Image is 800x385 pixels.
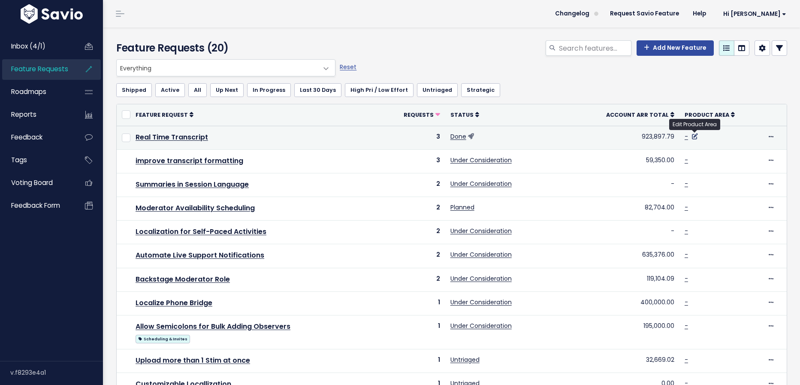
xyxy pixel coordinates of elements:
a: - [685,179,688,188]
a: Under Consideration [450,298,512,306]
a: Moderator Availability Scheduling [136,203,255,213]
a: Under Consideration [450,274,512,283]
a: Request Savio Feature [603,7,686,20]
a: Help [686,7,713,20]
a: - [685,321,688,330]
a: Planned [450,203,474,212]
td: 1 [382,349,445,373]
a: Under Consideration [450,250,512,259]
span: Everything [117,60,318,76]
a: - [685,203,688,212]
a: Allow Semicolons for Bulk Adding Observers [136,321,290,331]
a: Active [155,83,185,97]
span: Feature Request [136,111,188,118]
a: Feedback form [2,196,71,215]
a: - [685,355,688,364]
span: Account ARR Total [606,111,669,118]
a: Untriaged [417,83,458,97]
span: Roadmaps [11,87,46,96]
a: Shipped [116,83,152,97]
a: - [685,274,688,283]
td: 1 [382,315,445,349]
td: 2 [382,197,445,221]
a: - [685,132,688,141]
a: Add New Feature [637,40,714,56]
span: Everything [116,59,335,76]
div: v.f8293e4a1 [10,361,103,384]
a: Under Consideration [450,227,512,235]
td: 635,376.00 [573,244,679,268]
span: Requests [404,111,434,118]
a: Upload more than 1 Stim at once [136,355,250,365]
a: Last 30 Days [294,83,341,97]
a: - [685,227,688,235]
a: In Progress [247,83,291,97]
a: Backstage Moderator Role [136,274,230,284]
td: 32,669.02 [573,349,679,373]
a: High Pri / Low Effort [345,83,414,97]
a: All [188,83,207,97]
a: Up Next [210,83,244,97]
a: Hi [PERSON_NAME] [713,7,793,21]
a: Feature Requests [2,59,71,79]
td: 923,897.79 [573,126,679,149]
td: 59,350.00 [573,149,679,173]
span: Feedback [11,133,42,142]
span: Changelog [555,11,589,17]
td: 119,104.09 [573,268,679,291]
td: 3 [382,149,445,173]
span: Product Area [685,111,729,118]
a: - [685,298,688,306]
a: Feedback [2,127,71,147]
a: Real Time Transcript [136,132,208,142]
span: Scheduling & Invites [136,335,190,343]
a: Voting Board [2,173,71,193]
a: Inbox (4/1) [2,36,71,56]
a: Localization for Self-Paced Activities [136,227,266,236]
a: Under Consideration [450,179,512,188]
span: Status [450,111,474,118]
td: - [573,173,679,197]
a: Untriaged [450,355,480,364]
a: Tags [2,150,71,170]
td: 195,000.00 [573,315,679,349]
span: Feedback form [11,201,60,210]
a: improve transcript formatting [136,156,243,166]
a: Under Consideration [450,321,512,330]
span: Voting Board [11,178,53,187]
td: - [573,221,679,244]
td: 2 [382,244,445,268]
h4: Feature Requests (20) [116,40,332,56]
a: - [685,250,688,259]
a: Automate Live Support Notifications [136,250,264,260]
td: 2 [382,173,445,197]
a: Status [450,110,479,119]
a: Localize Phone Bridge [136,298,212,308]
a: Feature Request [136,110,193,119]
a: Reset [340,63,356,71]
span: Hi [PERSON_NAME] [723,11,786,17]
td: 3 [382,126,445,149]
td: 2 [382,221,445,244]
img: logo-white.9d6f32f41409.svg [18,4,85,24]
td: 1 [382,291,445,315]
a: Account ARR Total [606,110,674,119]
a: Roadmaps [2,82,71,102]
span: Feature Requests [11,64,68,73]
a: - [685,156,688,164]
span: Tags [11,155,27,164]
a: Product Area [685,110,735,119]
a: Under Consideration [450,156,512,164]
input: Search features... [558,40,631,56]
a: Requests [404,110,440,119]
a: Done [450,132,466,141]
td: 2 [382,268,445,291]
a: Scheduling & Invites [136,333,190,344]
a: Summaries in Session Language [136,179,249,189]
span: Inbox (4/1) [11,42,45,51]
div: Edit Product Area [669,119,720,130]
a: Strategic [461,83,500,97]
td: 400,000.00 [573,291,679,315]
ul: Filter feature requests [116,83,787,97]
td: 82,704.00 [573,197,679,221]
